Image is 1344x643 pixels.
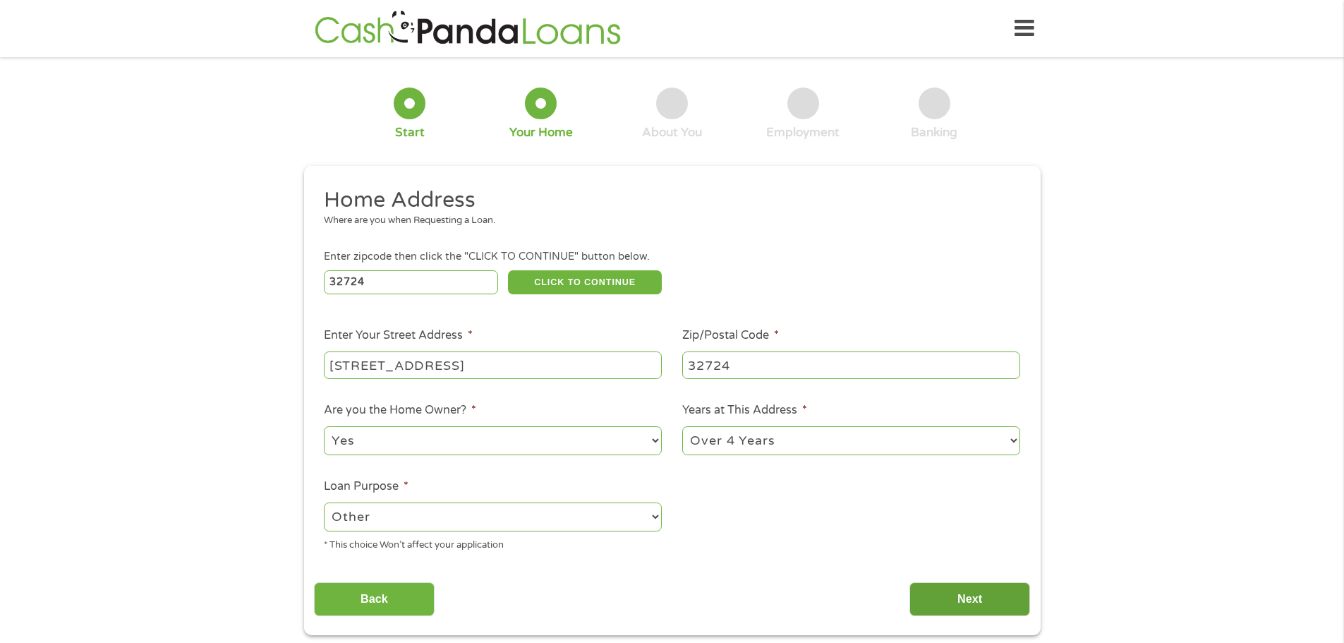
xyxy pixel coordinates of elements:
[682,403,807,418] label: Years at This Address
[508,270,662,294] button: CLICK TO CONTINUE
[509,125,573,140] div: Your Home
[324,403,476,418] label: Are you the Home Owner?
[324,214,1010,228] div: Where are you when Requesting a Loan.
[909,582,1030,617] input: Next
[642,125,702,140] div: About You
[324,351,662,378] input: 1 Main Street
[314,582,435,617] input: Back
[395,125,425,140] div: Start
[324,328,473,343] label: Enter Your Street Address
[911,125,957,140] div: Banking
[324,186,1010,215] h2: Home Address
[324,534,662,553] div: * This choice Won’t affect your application
[324,249,1019,265] div: Enter zipcode then click the "CLICK TO CONTINUE" button below.
[310,8,625,49] img: GetLoanNow Logo
[682,328,779,343] label: Zip/Postal Code
[324,479,408,494] label: Loan Purpose
[766,125,840,140] div: Employment
[324,270,498,294] input: Enter Zipcode (e.g 01510)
